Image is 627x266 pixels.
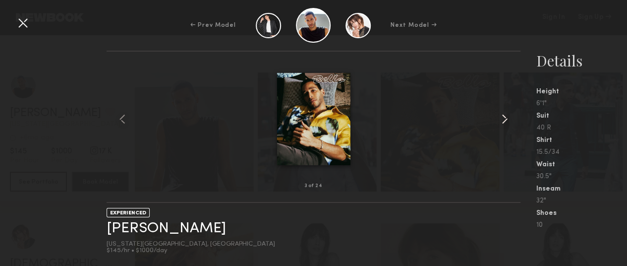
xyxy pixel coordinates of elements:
[536,113,627,120] div: Suit
[190,21,236,30] div: ← Prev Model
[536,222,627,229] div: 10
[536,186,627,193] div: Inseam
[536,161,627,168] div: Waist
[536,173,627,180] div: 30.5"
[536,198,627,204] div: 32"
[107,248,275,254] div: $145/hr • $1000/day
[536,210,627,217] div: Shoes
[536,137,627,144] div: Shirt
[536,100,627,107] div: 6'1"
[304,184,322,189] div: 3 of 24
[107,241,275,248] div: [US_STATE][GEOGRAPHIC_DATA], [GEOGRAPHIC_DATA]
[536,88,627,95] div: Height
[107,221,226,236] a: [PERSON_NAME]
[536,51,627,70] div: Details
[536,125,627,132] div: 40 R
[107,208,150,217] div: EXPERIENCED
[536,149,627,156] div: 15.5/34
[391,21,437,30] div: Next Model →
